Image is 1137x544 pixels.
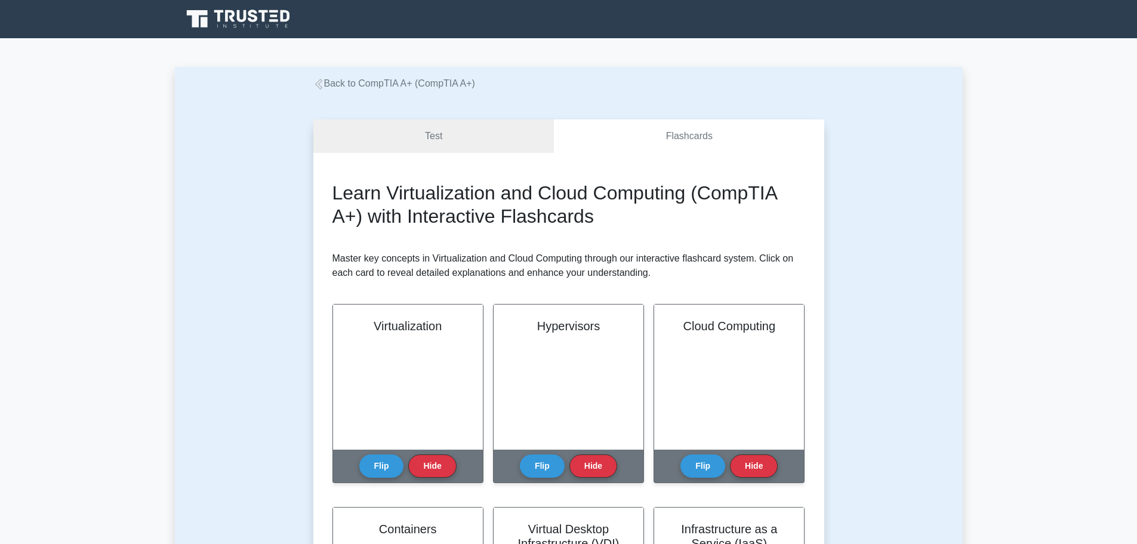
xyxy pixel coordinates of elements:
button: Flip [359,454,404,478]
a: Flashcards [554,119,824,153]
h2: Containers [347,522,469,536]
button: Hide [730,454,778,478]
h2: Cloud Computing [668,319,790,333]
h2: Virtualization [347,319,469,333]
a: Back to CompTIA A+ (CompTIA A+) [313,78,475,88]
button: Hide [569,454,617,478]
h2: Learn Virtualization and Cloud Computing (CompTIA A+) with Interactive Flashcards [332,182,805,228]
a: Test [313,119,554,153]
button: Flip [520,454,565,478]
h2: Hypervisors [508,319,629,333]
p: Master key concepts in Virtualization and Cloud Computing through our interactive flashcard syste... [332,251,805,280]
button: Flip [680,454,725,478]
button: Hide [408,454,456,478]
